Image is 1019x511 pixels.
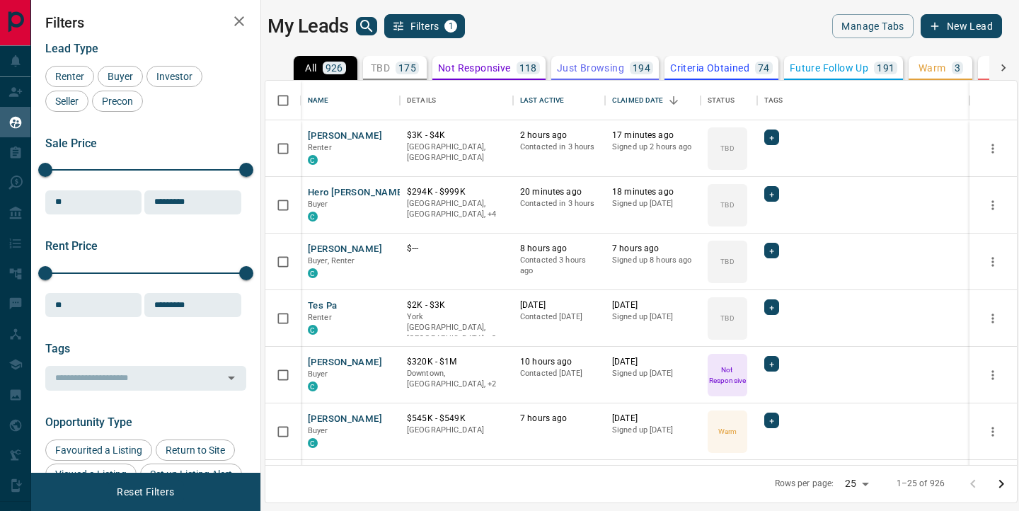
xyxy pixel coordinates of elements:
span: Sale Price [45,137,97,150]
p: $545K - $549K [407,413,506,425]
span: Renter [50,71,89,82]
div: condos.ca [308,438,318,448]
button: Manage Tabs [832,14,913,38]
div: + [764,413,779,428]
p: Future Follow Up [790,63,868,73]
p: 926 [326,63,343,73]
p: Contacted [DATE] [520,368,598,379]
p: 18 minutes ago [612,186,693,198]
button: Reset Filters [108,480,183,504]
span: + [769,130,774,144]
div: Status [701,81,757,120]
p: Signed up 2 hours ago [612,142,693,153]
div: Viewed a Listing [45,464,137,485]
h1: My Leads [267,15,349,38]
button: Hero [PERSON_NAME] [308,186,405,200]
p: $294K - $999K [407,186,506,198]
p: Contacted in 3 hours [520,142,598,153]
h2: Filters [45,14,246,31]
div: Name [308,81,329,120]
span: + [769,357,774,371]
p: TBD [720,313,734,323]
p: All [305,63,316,73]
div: condos.ca [308,268,318,278]
div: Set up Listing Alert [140,464,242,485]
p: Contacted [DATE] [520,311,598,323]
p: 191 [877,63,894,73]
p: North York, West End, Toronto, Mississauga [407,198,506,220]
button: Open [221,368,241,388]
button: more [982,308,1003,329]
span: Favourited a Listing [50,444,147,456]
div: + [764,243,779,258]
p: [DATE] [520,299,598,311]
span: + [769,413,774,427]
div: Investor [146,66,202,87]
div: condos.ca [308,325,318,335]
div: + [764,356,779,372]
p: Not Responsive [709,364,746,386]
span: Lead Type [45,42,98,55]
button: search button [356,17,377,35]
button: Filters1 [384,14,466,38]
button: [PERSON_NAME] [308,130,382,143]
span: Seller [50,96,84,107]
p: Signed up [DATE] [612,198,693,209]
span: Buyer [103,71,138,82]
button: [PERSON_NAME] [308,413,382,426]
p: Midtown | Central, Toronto [407,368,506,390]
p: TBD [720,256,734,267]
p: Rows per page: [775,478,834,490]
span: Return to Site [161,444,230,456]
p: 10 hours ago [520,356,598,368]
span: Set up Listing Alert [145,469,237,480]
p: TBD [371,63,390,73]
p: 7 hours ago [520,413,598,425]
p: 7 hours ago [612,243,693,255]
button: New Lead [921,14,1002,38]
div: Favourited a Listing [45,440,152,461]
div: Precon [92,91,143,112]
div: Claimed Date [612,81,664,120]
p: [DATE] [612,413,693,425]
div: Tags [764,81,783,120]
button: Sort [664,91,684,110]
p: Warm [919,63,946,73]
div: Status [708,81,735,120]
span: Buyer [308,426,328,435]
span: Renter [308,313,332,322]
button: more [982,251,1003,272]
p: 74 [758,63,770,73]
div: condos.ca [308,155,318,165]
p: 20 minutes ago [520,186,598,198]
span: + [769,300,774,314]
div: Claimed Date [605,81,701,120]
p: Warm [718,426,737,437]
span: Viewed a Listing [50,469,132,480]
span: Precon [97,96,138,107]
p: $3K - $4K [407,130,506,142]
div: Details [407,81,436,120]
span: Renter [308,143,332,152]
p: 175 [398,63,416,73]
button: more [982,195,1003,216]
p: [GEOGRAPHIC_DATA] [407,425,506,436]
p: TBD [720,200,734,210]
div: Details [400,81,513,120]
div: Return to Site [156,440,235,461]
p: 3 [955,63,960,73]
p: 118 [519,63,537,73]
div: Last Active [513,81,605,120]
p: $2K - $3K [407,299,506,311]
div: + [764,186,779,202]
span: Investor [151,71,197,82]
p: Just Browsing [557,63,624,73]
p: Midtown | Central, Toronto [407,311,506,345]
div: + [764,130,779,145]
div: Tags [757,81,969,120]
span: + [769,243,774,258]
span: Buyer [308,369,328,379]
button: [PERSON_NAME] [308,243,382,256]
span: + [769,187,774,201]
p: Signed up 8 hours ago [612,255,693,266]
